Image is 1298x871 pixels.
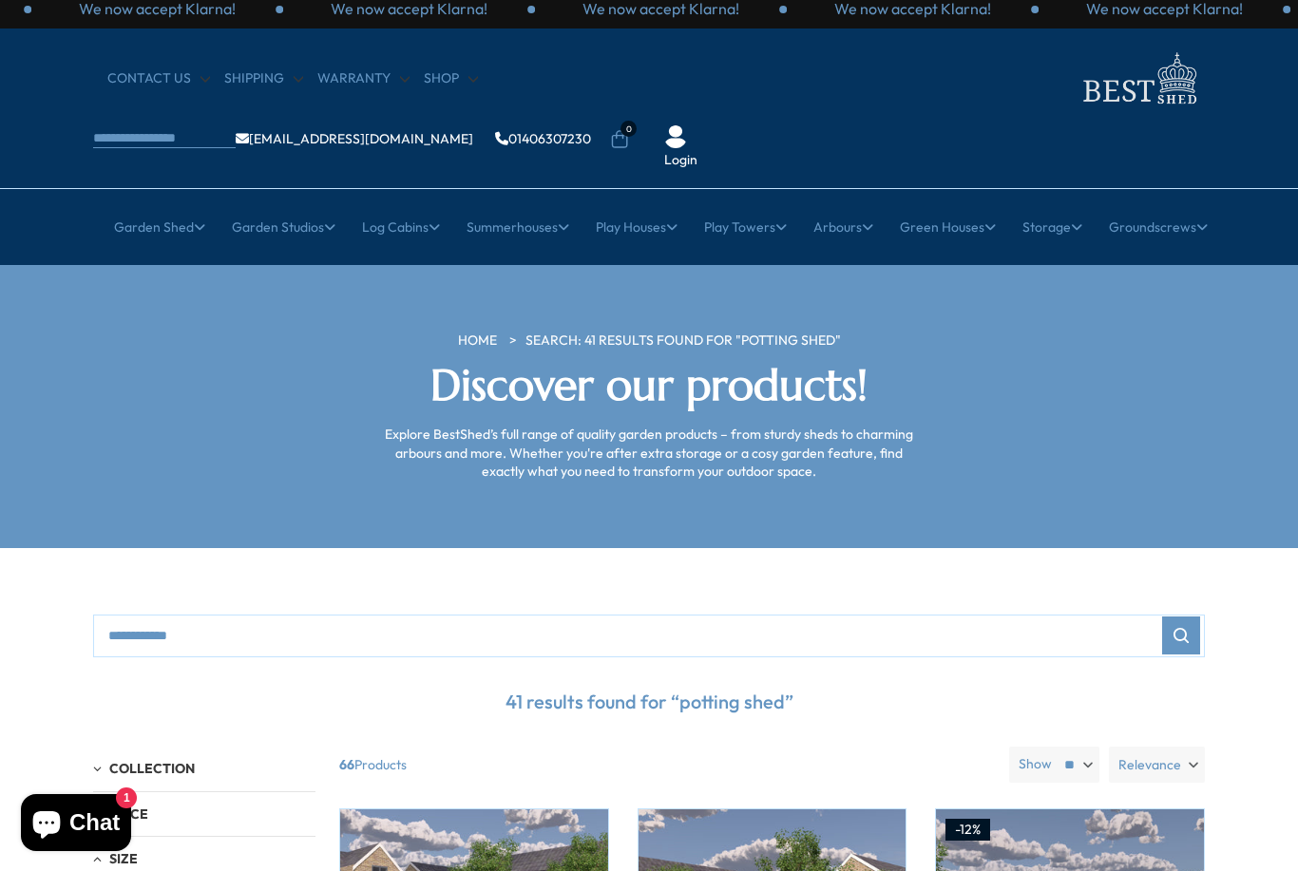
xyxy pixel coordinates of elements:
a: Arbours [813,203,873,251]
a: [EMAIL_ADDRESS][DOMAIN_NAME] [236,132,473,145]
label: Show [1019,755,1052,774]
img: logo [1072,47,1205,109]
img: User Icon [664,125,687,148]
a: 0 [610,130,629,149]
span: 0 [620,121,637,137]
a: Shop [424,69,478,88]
a: Login [664,151,697,170]
div: -12% [945,819,990,842]
h2: Discover our products! [378,360,920,411]
inbox-online-store-chat: Shopify online store chat [15,794,137,856]
b: 66 [339,747,354,783]
span: Products [332,747,1002,783]
button: Search [1162,616,1200,654]
a: Garden Studios [232,203,335,251]
a: Play Houses [596,203,678,251]
a: 01406307230 [495,132,591,145]
p: 41 results found for “potting shed” [93,676,1205,728]
span: Collection [109,760,195,777]
a: Green Houses [900,203,996,251]
a: Play Towers [704,203,787,251]
a: Storage [1022,203,1082,251]
a: Garden Shed [114,203,205,251]
a: Warranty [317,69,410,88]
a: Summerhouses [467,203,569,251]
span: Relevance [1118,747,1181,783]
a: Log Cabins [362,203,440,251]
p: Explore BestShed’s full range of quality garden products – from sturdy sheds to charming arbours ... [378,426,920,482]
span: Size [109,850,138,867]
a: CONTACT US [107,69,210,88]
a: HOME [458,331,497,350]
label: Relevance [1109,747,1205,783]
a: Search: 41 results found for "potting shed" [525,331,841,350]
a: Groundscrews [1109,203,1208,251]
a: Shipping [224,69,303,88]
